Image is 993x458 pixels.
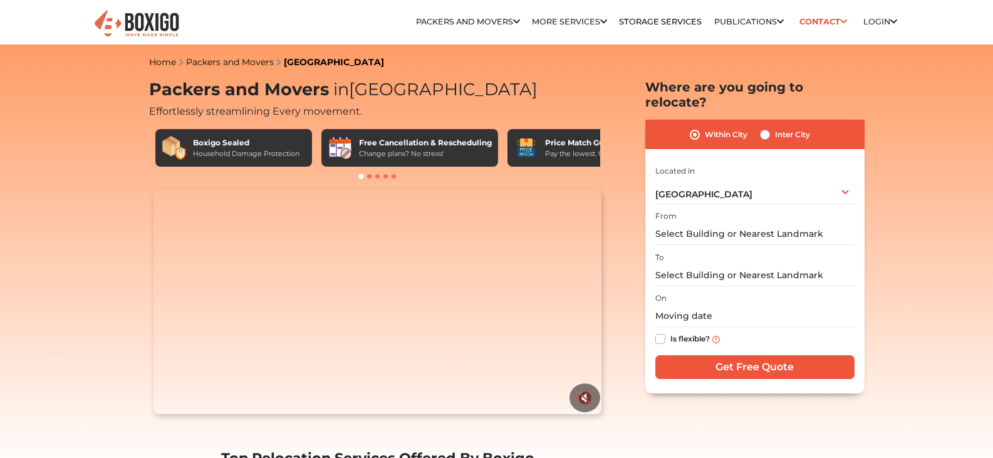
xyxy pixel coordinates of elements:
[655,189,752,200] span: [GEOGRAPHIC_DATA]
[712,336,720,343] img: info
[149,105,362,117] span: Effortlessly streamlining Every movement.
[545,137,640,148] div: Price Match Guarantee
[714,17,784,26] a: Publications
[333,79,349,100] span: in
[863,17,897,26] a: Login
[359,137,492,148] div: Free Cancellation & Rescheduling
[329,79,538,100] span: [GEOGRAPHIC_DATA]
[149,80,606,100] h1: Packers and Movers
[705,127,747,142] label: Within City
[514,135,539,160] img: Price Match Guarantee
[93,9,180,39] img: Boxigo
[619,17,702,26] a: Storage Services
[655,355,855,379] input: Get Free Quote
[655,223,855,245] input: Select Building or Nearest Landmark
[545,148,640,159] div: Pay the lowest. Guaranteed!
[655,293,667,304] label: On
[796,12,851,31] a: Contact
[149,56,176,68] a: Home
[193,137,299,148] div: Boxigo Sealed
[645,80,865,110] h2: Where are you going to relocate?
[532,17,607,26] a: More services
[162,135,187,160] img: Boxigo Sealed
[655,305,855,327] input: Moving date
[153,190,601,414] video: Your browser does not support the video tag.
[328,135,353,160] img: Free Cancellation & Rescheduling
[416,17,520,26] a: Packers and Movers
[655,264,855,286] input: Select Building or Nearest Landmark
[670,331,710,345] label: Is flexible?
[655,165,695,177] label: Located in
[569,383,600,412] button: 🔇
[284,56,384,68] a: [GEOGRAPHIC_DATA]
[655,211,677,222] label: From
[193,148,299,159] div: Household Damage Protection
[655,252,664,263] label: To
[775,127,810,142] label: Inter City
[186,56,274,68] a: Packers and Movers
[359,148,492,159] div: Change plans? No stress!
